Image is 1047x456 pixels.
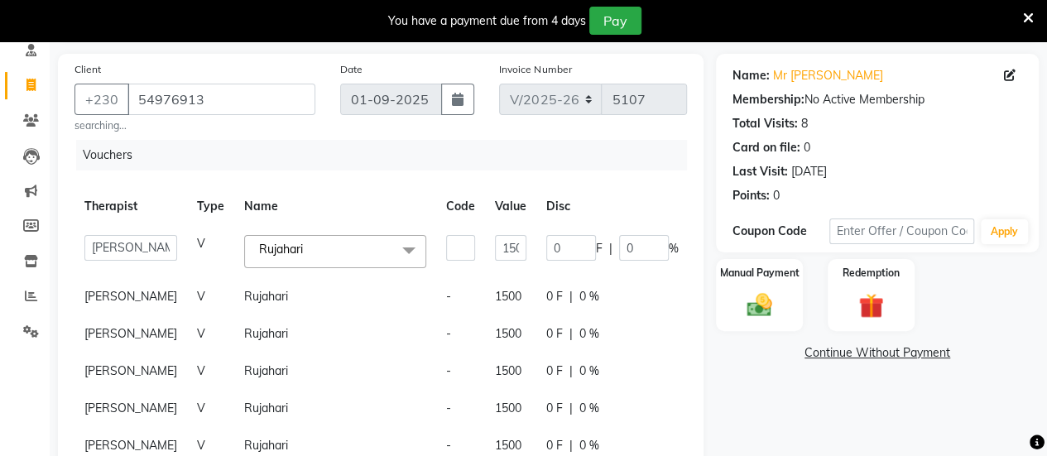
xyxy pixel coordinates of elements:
span: 1500 [495,326,521,341]
div: Name: [732,67,770,84]
th: Therapist [74,170,187,225]
span: 0 F [546,400,563,417]
label: Client [74,62,101,77]
span: 0 F [546,362,563,380]
span: | [569,288,573,305]
input: Search by Name/Mobile/Email/Code [127,84,315,115]
span: Rujahari [259,242,303,257]
td: V [187,390,234,427]
span: - [446,401,451,415]
img: _gift.svg [851,290,891,321]
span: 1500 [495,363,521,378]
span: [PERSON_NAME] [84,289,177,304]
span: | [609,240,612,257]
span: - [446,363,451,378]
th: Value [485,170,536,225]
span: 0 F [546,437,563,454]
span: | [569,325,573,343]
a: Mr [PERSON_NAME] [773,67,883,84]
span: % [669,240,679,257]
span: [PERSON_NAME] [84,326,177,341]
span: 0 % [579,288,599,305]
label: Manual Payment [720,266,800,281]
span: 1500 [495,289,521,304]
img: _cash.svg [739,290,780,319]
button: Apply [981,219,1028,244]
div: Total Visits: [732,115,798,132]
span: 0 % [579,437,599,454]
div: 8 [801,115,808,132]
span: | [569,362,573,380]
div: [DATE] [791,163,827,180]
span: [PERSON_NAME] [84,401,177,415]
td: V [187,225,234,277]
div: 0 [773,187,780,204]
small: searching... [74,118,315,133]
span: - [446,289,451,304]
span: 0 % [579,325,599,343]
div: Membership: [732,91,804,108]
div: Card on file: [732,139,800,156]
span: | [569,400,573,417]
span: | [569,437,573,454]
a: x [303,242,310,257]
span: 0 % [579,400,599,417]
span: - [446,438,451,453]
div: 0 [804,139,810,156]
span: - [446,326,451,341]
span: Rujahari [244,326,288,341]
span: F [596,240,603,257]
span: 0 F [546,325,563,343]
input: Enter Offer / Coupon Code [829,218,974,244]
th: Name [234,170,436,225]
div: Coupon Code [732,223,829,240]
td: V [187,278,234,315]
th: Code [436,170,485,225]
span: 1500 [495,438,521,453]
span: Rujahari [244,363,288,378]
button: +230 [74,84,129,115]
label: Invoice Number [499,62,571,77]
div: No Active Membership [732,91,1022,108]
span: Rujahari [244,438,288,453]
a: Continue Without Payment [719,344,1035,362]
label: Redemption [843,266,900,281]
span: 0 F [546,288,563,305]
span: Rujahari [244,289,288,304]
span: [PERSON_NAME] [84,363,177,378]
th: Type [187,170,234,225]
td: V [187,315,234,353]
div: Points: [732,187,770,204]
label: Date [340,62,363,77]
span: 1500 [495,401,521,415]
div: Last Visit: [732,163,788,180]
span: [PERSON_NAME] [84,438,177,453]
th: Disc [536,170,689,225]
td: V [187,353,234,390]
span: Rujahari [244,401,288,415]
span: 0 % [579,362,599,380]
div: You have a payment due from 4 days [388,12,586,30]
button: Pay [589,7,641,35]
div: Vouchers [76,140,699,170]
